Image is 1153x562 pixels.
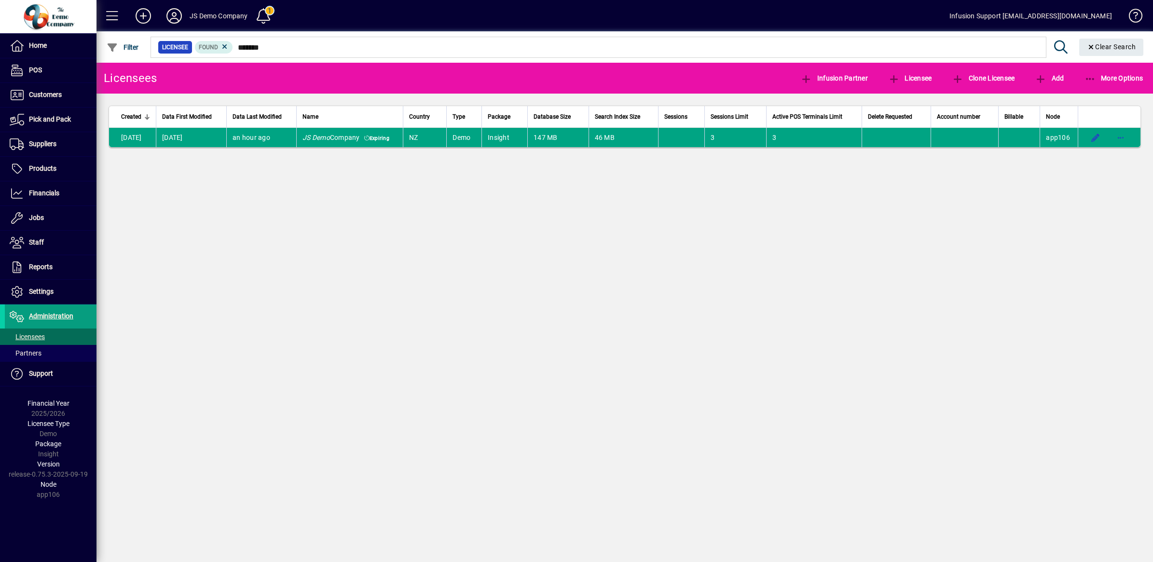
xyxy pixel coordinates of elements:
span: Sessions [664,111,687,122]
span: Sessions Limit [711,111,748,122]
a: Pick and Pack [5,108,96,132]
button: Profile [159,7,190,25]
td: an hour ago [226,128,296,147]
span: Pick and Pack [29,115,71,123]
a: Customers [5,83,96,107]
a: Reports [5,255,96,279]
a: Home [5,34,96,58]
span: Data First Modified [162,111,212,122]
a: Suppliers [5,132,96,156]
span: Name [302,111,318,122]
span: Staff [29,238,44,246]
a: Jobs [5,206,96,230]
div: Active POS Terminals Limit [772,111,856,122]
div: Data First Modified [162,111,220,122]
span: Package [488,111,510,122]
div: Package [488,111,522,122]
td: Demo [446,128,481,147]
a: POS [5,58,96,82]
td: 147 MB [527,128,589,147]
td: NZ [403,128,447,147]
a: Products [5,157,96,181]
span: Node [41,480,56,488]
button: More options [1113,130,1128,145]
span: Created [121,111,141,122]
span: Licensees [10,333,45,341]
div: Database Size [534,111,583,122]
span: Active POS Terminals Limit [772,111,842,122]
span: Licensee Type [27,420,69,427]
div: Sessions [664,111,699,122]
span: Suppliers [29,140,56,148]
button: Infusion Partner [798,69,870,87]
span: Filter [107,43,139,51]
a: Support [5,362,96,386]
a: Staff [5,231,96,255]
span: Licensee [888,74,932,82]
button: Edit [1088,130,1103,145]
span: Support [29,370,53,377]
a: Licensees [5,329,96,345]
span: Products [29,164,56,172]
span: Version [37,460,60,468]
button: Clone Licensee [949,69,1017,87]
div: Node [1046,111,1072,122]
span: Data Last Modified [233,111,282,122]
td: Insight [481,128,527,147]
span: Add [1035,74,1064,82]
span: Settings [29,288,54,295]
a: Partners [5,345,96,361]
button: Clear [1079,39,1144,56]
span: Infusion Partner [800,74,868,82]
span: Jobs [29,214,44,221]
span: Billable [1004,111,1023,122]
mat-chip: Found Status: Found [195,41,233,54]
button: Licensee [886,69,934,87]
div: Licensees [104,70,157,86]
div: Type [453,111,476,122]
span: Search Index Size [595,111,640,122]
div: Data Last Modified [233,111,290,122]
span: app106.prod.infusionbusinesssoftware.com [1046,134,1070,141]
span: Delete Requested [868,111,912,122]
span: Type [453,111,465,122]
span: Home [29,41,47,49]
em: JS [302,134,311,141]
span: Partners [10,349,41,357]
a: Financials [5,181,96,206]
div: Created [121,111,150,122]
span: Account number [937,111,980,122]
span: Database Size [534,111,571,122]
span: Company [302,134,360,141]
span: POS [29,66,42,74]
span: Clear Search [1087,43,1136,51]
span: More Options [1084,74,1143,82]
span: Customers [29,91,62,98]
div: Account number [937,111,992,122]
td: 3 [766,128,862,147]
span: Reports [29,263,53,271]
span: Administration [29,312,73,320]
button: Add [1032,69,1066,87]
td: 3 [704,128,766,147]
span: Financial Year [27,399,69,407]
em: Demo [312,134,330,141]
td: [DATE] [156,128,226,147]
div: Infusion Support [EMAIL_ADDRESS][DOMAIN_NAME] [949,8,1112,24]
button: More Options [1082,69,1146,87]
div: Search Index Size [595,111,653,122]
span: Clone Licensee [952,74,1015,82]
span: Country [409,111,430,122]
span: Licensee [162,42,188,52]
td: 46 MB [589,128,659,147]
span: Financials [29,189,59,197]
span: Node [1046,111,1060,122]
td: [DATE] [109,128,156,147]
div: Sessions Limit [711,111,760,122]
div: Country [409,111,441,122]
span: Found [199,44,218,51]
button: Filter [104,39,141,56]
span: Package [35,440,61,448]
a: Knowledge Base [1122,2,1141,33]
div: Delete Requested [868,111,924,122]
